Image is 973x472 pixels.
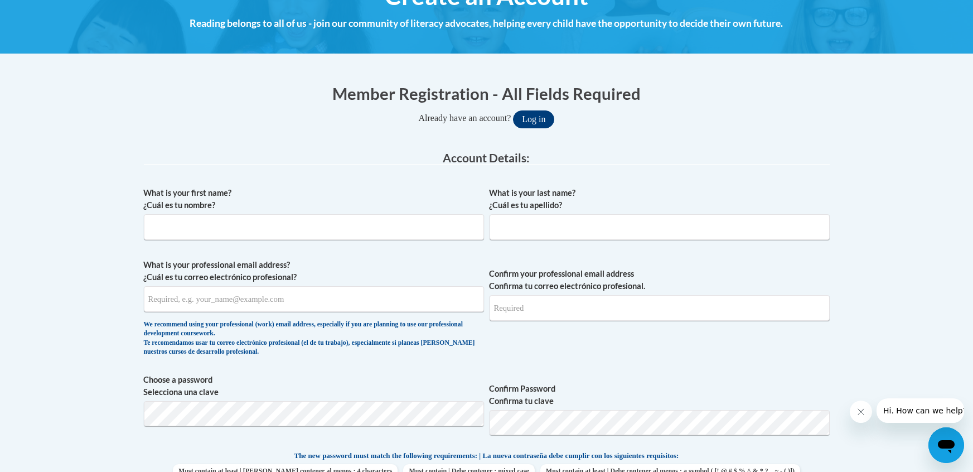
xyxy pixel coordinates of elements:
[513,110,554,128] button: Log in
[144,374,484,398] label: Choose a password Selecciona una clave
[490,383,830,407] label: Confirm Password Confirma tu clave
[144,259,484,283] label: What is your professional email address? ¿Cuál es tu correo electrónico profesional?
[144,286,484,312] input: Metadata input
[928,427,964,463] iframe: Button to launch messaging window
[490,187,830,211] label: What is your last name? ¿Cuál es tu apellido?
[490,268,830,292] label: Confirm your professional email address Confirma tu correo electrónico profesional.
[877,398,964,423] iframe: Message from company
[144,187,484,211] label: What is your first name? ¿Cuál es tu nombre?
[490,295,830,321] input: Required
[144,16,830,31] h4: Reading belongs to all of us - join our community of literacy advocates, helping every child have...
[443,151,530,165] span: Account Details:
[144,320,484,357] div: We recommend using your professional (work) email address, especially if you are planning to use ...
[7,8,90,17] span: Hi. How can we help?
[490,214,830,240] input: Metadata input
[144,82,830,105] h1: Member Registration - All Fields Required
[850,401,872,423] iframe: Close message
[144,214,484,240] input: Metadata input
[419,113,511,123] span: Already have an account?
[294,451,679,461] span: The new password must match the following requirements: | La nueva contraseña debe cumplir con lo...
